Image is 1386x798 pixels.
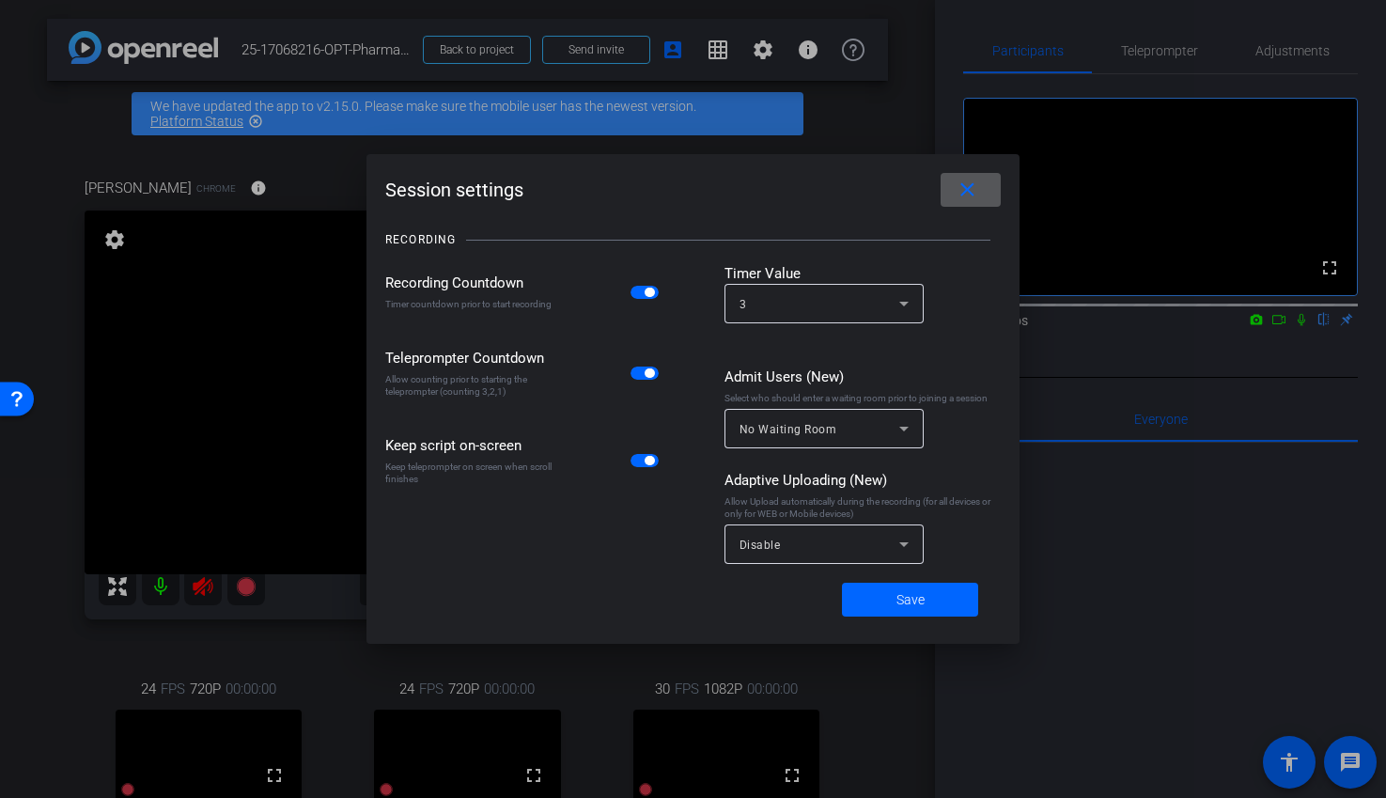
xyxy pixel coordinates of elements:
span: Save [896,590,925,610]
div: Session settings [385,173,1001,207]
div: Keep script on-screen [385,435,559,456]
span: 3 [740,298,747,311]
div: Allow Upload automatically during the recording (for all devices or only for WEB or Mobile devices) [724,495,1002,520]
div: Adaptive Uploading (New) [724,470,1002,491]
span: Disable [740,539,781,552]
button: Save [842,583,978,617]
div: Teleprompter Countdown [385,348,559,368]
div: Keep teleprompter on screen when scroll finishes [385,461,559,485]
div: RECORDING [385,230,456,249]
div: Admit Users (New) [724,367,1002,387]
div: Allow counting prior to starting the teleprompter (counting 3,2,1) [385,373,559,398]
mat-icon: close [956,179,979,202]
div: Select who should enter a waiting room prior to joining a session [724,392,1002,404]
div: Recording Countdown [385,273,559,293]
div: Timer countdown prior to start recording [385,298,559,310]
span: No Waiting Room [740,423,837,436]
div: Timer Value [724,263,1002,284]
openreel-title-line: RECORDING [385,216,1001,263]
